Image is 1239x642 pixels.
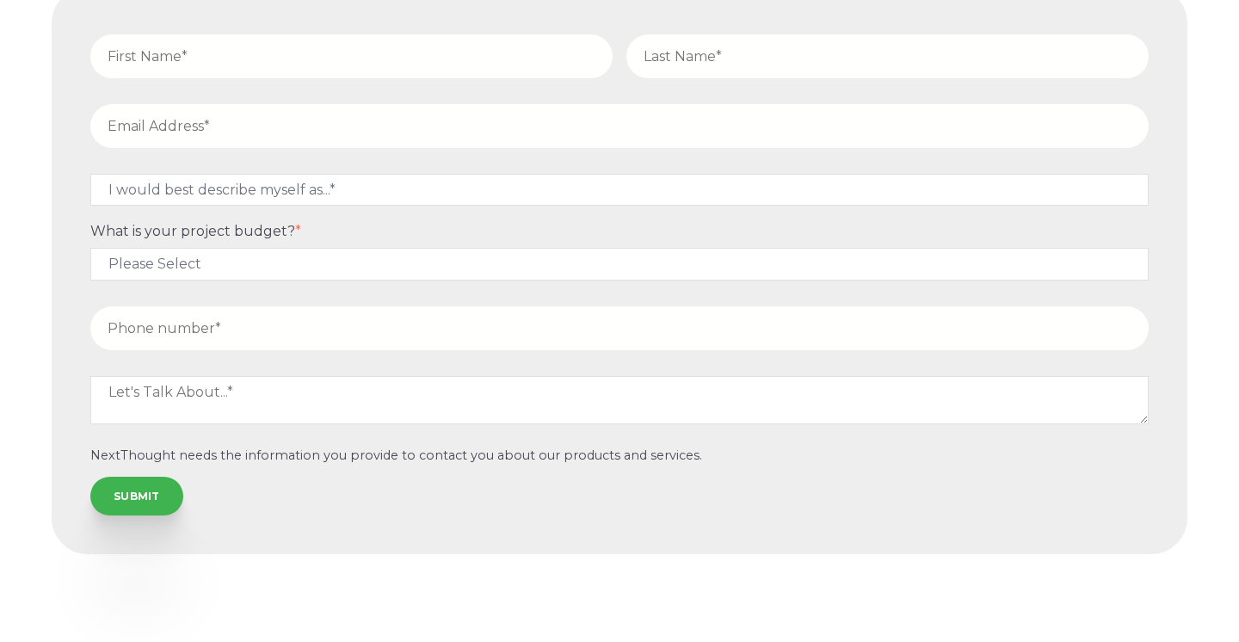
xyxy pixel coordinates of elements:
[90,477,183,515] input: SUBMIT
[90,448,1149,463] p: NextThought needs the information you provide to contact you about our products and services.
[90,104,1149,148] input: Email Address*
[90,306,1149,350] input: Phone number*
[90,223,295,239] span: What is your project budget?
[626,34,1149,78] input: Last Name*
[90,34,613,78] input: First Name*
